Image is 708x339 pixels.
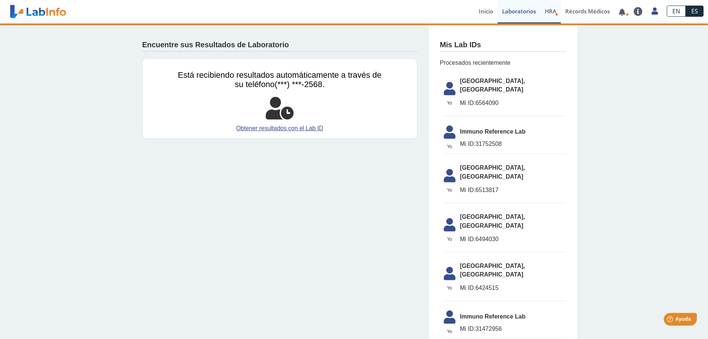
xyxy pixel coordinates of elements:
[686,6,704,17] a: ES
[460,324,566,333] span: 31472956
[178,70,382,89] span: Está recibiendo resultados automáticamente a través de su teléfono
[460,326,476,332] span: Mi ID:
[440,58,566,67] span: Procesados recientemente
[460,186,566,195] span: 6513817
[460,140,566,148] span: 31752508
[460,285,476,291] span: Mi ID:
[545,7,556,15] span: HRA
[439,236,460,243] span: Yo
[439,143,460,150] span: Yo
[440,41,481,49] h4: Mis Lab IDs
[642,310,700,331] iframe: Help widget launcher
[439,100,460,106] span: Yo
[460,236,476,242] span: Mi ID:
[460,77,566,95] span: [GEOGRAPHIC_DATA], [GEOGRAPHIC_DATA]
[460,235,566,244] span: 6494030
[439,187,460,194] span: Yo
[460,187,476,193] span: Mi ID:
[439,328,460,335] span: Yo
[460,100,476,106] span: Mi ID:
[460,163,566,181] span: [GEOGRAPHIC_DATA], [GEOGRAPHIC_DATA]
[460,127,566,136] span: Immuno Reference Lab
[178,124,382,133] a: Obtener resultados con el Lab ID
[460,312,566,321] span: Immuno Reference Lab
[667,6,686,17] a: EN
[460,99,566,108] span: 6564090
[460,284,566,292] span: 6424515
[439,285,460,291] span: Yo
[460,262,566,279] span: [GEOGRAPHIC_DATA], [GEOGRAPHIC_DATA]
[142,41,289,49] h4: Encuentre sus Resultados de Laboratorio
[460,212,566,230] span: [GEOGRAPHIC_DATA], [GEOGRAPHIC_DATA]
[460,141,476,147] span: Mi ID:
